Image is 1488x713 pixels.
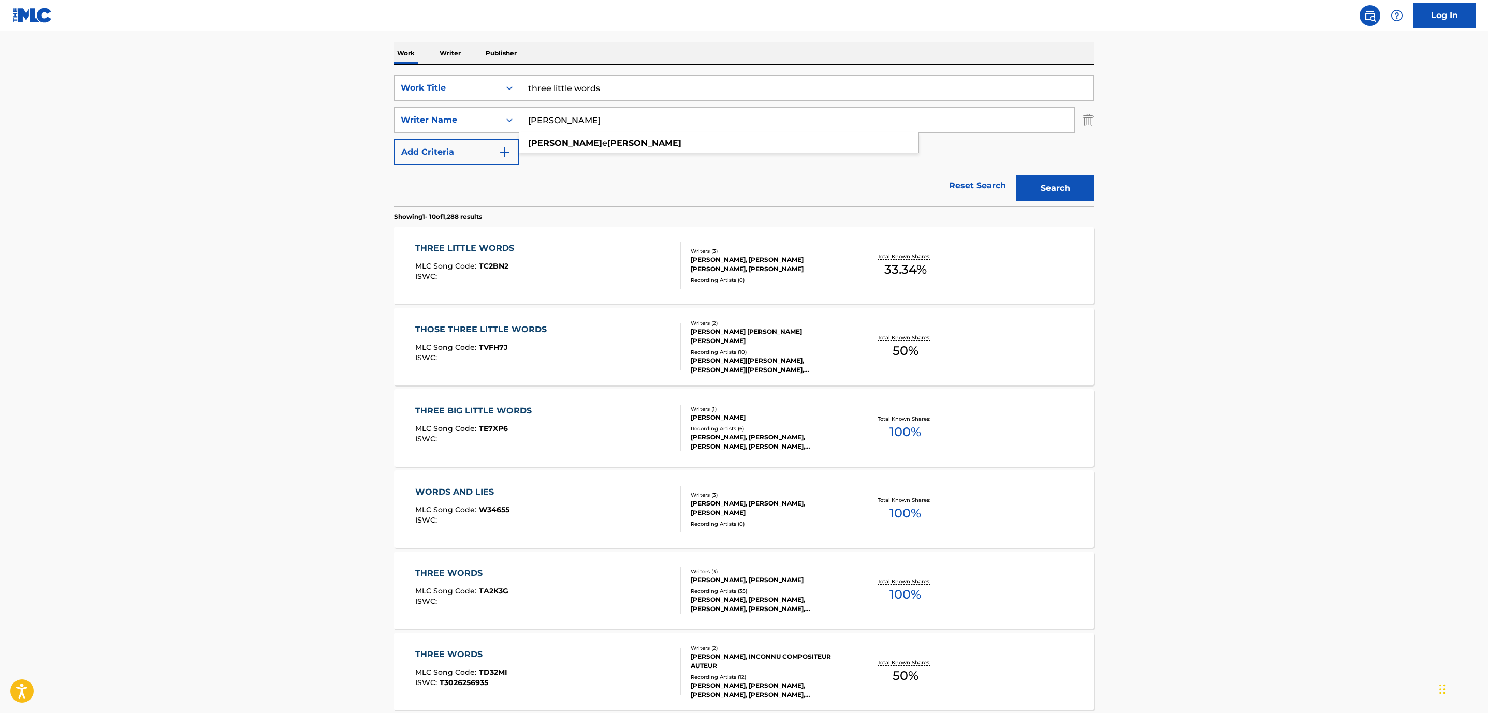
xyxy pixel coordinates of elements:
[691,405,847,413] div: Writers ( 1 )
[691,673,847,681] div: Recording Artists ( 12 )
[893,666,918,685] span: 50 %
[893,341,918,360] span: 50 %
[691,247,847,255] div: Writers ( 3 )
[483,42,520,64] p: Publisher
[691,327,847,346] div: [PERSON_NAME] [PERSON_NAME] [PERSON_NAME]
[1016,175,1094,201] button: Search
[415,343,479,352] span: MLC Song Code :
[889,504,921,523] span: 100 %
[691,425,847,433] div: Recording Artists ( 6 )
[1391,9,1403,22] img: help
[889,423,921,441] span: 100 %
[401,114,494,126] div: Writer Name
[415,434,440,443] span: ISWC :
[415,261,479,271] span: MLC Song Code :
[415,323,552,336] div: THOSE THREE LITTLE WORDS
[878,334,933,341] p: Total Known Shares:
[394,75,1094,206] form: Search Form
[394,633,1094,710] a: THREE WORDSMLC Song Code:TD32MIISWC:T3026256935Writers (2)[PERSON_NAME], INCONNU COMPOSITEUR AUTE...
[691,595,847,614] div: [PERSON_NAME], [PERSON_NAME], [PERSON_NAME], [PERSON_NAME], [PERSON_NAME]
[878,659,933,666] p: Total Known Shares:
[394,212,482,221] p: Showing 1 - 10 of 1,288 results
[479,586,508,596] span: TA2K3G
[394,42,418,64] p: Work
[1387,5,1407,26] div: Help
[415,424,479,433] span: MLC Song Code :
[691,491,847,499] div: Writers ( 3 )
[415,515,440,525] span: ISWC :
[878,496,933,504] p: Total Known Shares:
[878,415,933,423] p: Total Known Shares:
[691,413,847,422] div: [PERSON_NAME]
[691,652,847,671] div: [PERSON_NAME], INCONNU COMPOSITEUR AUTEUR
[415,405,537,417] div: THREE BIG LITTLE WORDS
[691,568,847,575] div: Writers ( 3 )
[394,552,1094,629] a: THREE WORDSMLC Song Code:TA2K3GISWC:Writers (3)[PERSON_NAME], [PERSON_NAME]Recording Artists (35)...
[394,389,1094,467] a: THREE BIG LITTLE WORDSMLC Song Code:TE7XP6ISWC:Writers (1)[PERSON_NAME]Recording Artists (6)[PERS...
[415,667,479,677] span: MLC Song Code :
[889,585,921,604] span: 100 %
[602,138,607,148] span: e
[944,174,1011,197] a: Reset Search
[691,348,847,356] div: Recording Artists ( 10 )
[528,138,602,148] strong: [PERSON_NAME]
[394,227,1094,304] a: THREE LITTLE WORDSMLC Song Code:TC2BN2ISWC:Writers (3)[PERSON_NAME], [PERSON_NAME] [PERSON_NAME],...
[878,577,933,585] p: Total Known Shares:
[479,667,507,677] span: TD32MI
[394,470,1094,548] a: WORDS AND LIESMLC Song Code:W34655ISWC:Writers (3)[PERSON_NAME], [PERSON_NAME], [PERSON_NAME]Reco...
[691,255,847,274] div: [PERSON_NAME], [PERSON_NAME] [PERSON_NAME], [PERSON_NAME]
[691,433,847,451] div: [PERSON_NAME], [PERSON_NAME], [PERSON_NAME], [PERSON_NAME], [PERSON_NAME]
[415,597,440,606] span: ISWC :
[691,319,847,327] div: Writers ( 2 )
[691,356,847,375] div: [PERSON_NAME]|[PERSON_NAME], [PERSON_NAME]|[PERSON_NAME], [PERSON_NAME] & [PERSON_NAME], "[PERSON...
[691,499,847,517] div: [PERSON_NAME], [PERSON_NAME], [PERSON_NAME]
[436,42,464,64] p: Writer
[1364,9,1376,22] img: search
[1413,3,1476,28] a: Log In
[884,260,927,279] span: 33.34 %
[12,8,52,23] img: MLC Logo
[415,486,509,498] div: WORDS AND LIES
[415,272,440,281] span: ISWC :
[415,586,479,596] span: MLC Song Code :
[415,648,507,661] div: THREE WORDS
[479,261,508,271] span: TC2BN2
[691,644,847,652] div: Writers ( 2 )
[691,587,847,595] div: Recording Artists ( 35 )
[415,505,479,514] span: MLC Song Code :
[878,252,933,260] p: Total Known Shares:
[1439,674,1446,705] div: Drag
[1083,107,1094,133] img: Delete Criterion
[1436,663,1488,713] iframe: Chat Widget
[394,139,519,165] button: Add Criteria
[415,678,440,687] span: ISWC :
[691,681,847,700] div: [PERSON_NAME], [PERSON_NAME], [PERSON_NAME], [PERSON_NAME], [PERSON_NAME]
[1360,5,1380,26] a: Public Search
[479,424,508,433] span: TE7XP6
[401,82,494,94] div: Work Title
[415,567,508,580] div: THREE WORDS
[415,242,519,255] div: THREE LITTLE WORDS
[479,343,508,352] span: TVFH7J
[415,353,440,362] span: ISWC :
[691,276,847,284] div: Recording Artists ( 0 )
[607,138,681,148] strong: [PERSON_NAME]
[440,678,488,687] span: T3026256935
[691,575,847,585] div: [PERSON_NAME], [PERSON_NAME]
[691,520,847,528] div: Recording Artists ( 0 )
[479,505,509,514] span: W34655
[394,308,1094,385] a: THOSE THREE LITTLE WORDSMLC Song Code:TVFH7JISWC:Writers (2)[PERSON_NAME] [PERSON_NAME] [PERSON_N...
[499,146,511,158] img: 9d2ae6d4665cec9f34b9.svg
